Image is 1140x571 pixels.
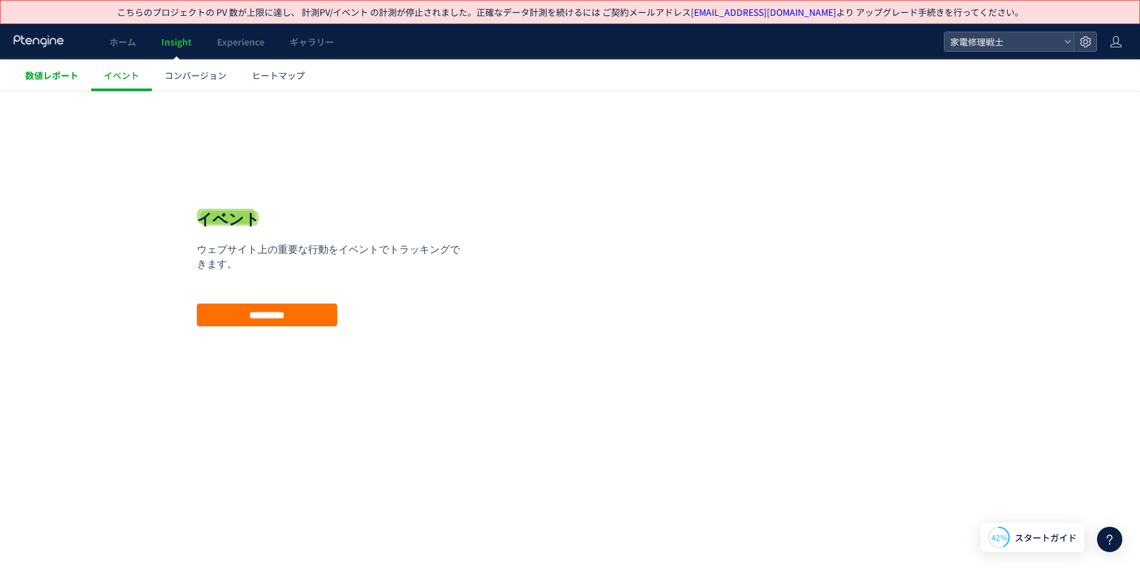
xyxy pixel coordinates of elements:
span: イベント [104,69,139,82]
span: 数値レポート [25,69,78,82]
span: 正確なデータ計測を続けるには ご契約メールアドレス より アップグレード手続きを行ってください。 [476,6,1024,18]
span: ホーム [109,35,136,48]
span: ギャラリー [290,35,334,48]
span: Experience [217,35,264,48]
span: スタートガイド [1015,531,1077,544]
span: ヒートマップ [252,69,305,82]
p: こちらのプロジェクトの PV 数が上限に達し、 計測PV/イベント の計測が停止されました。 [117,6,1024,18]
span: 家電修理戦士 [946,32,1059,51]
h1: イベント [197,118,260,139]
a: [EMAIL_ADDRESS][DOMAIN_NAME] [691,6,836,18]
span: 42% [991,532,1007,543]
span: Insight [161,35,192,48]
span: コンバージョン [164,69,226,82]
p: ウェブサイト上の重要な行動をイベントでトラッキングできます。 [197,152,469,181]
